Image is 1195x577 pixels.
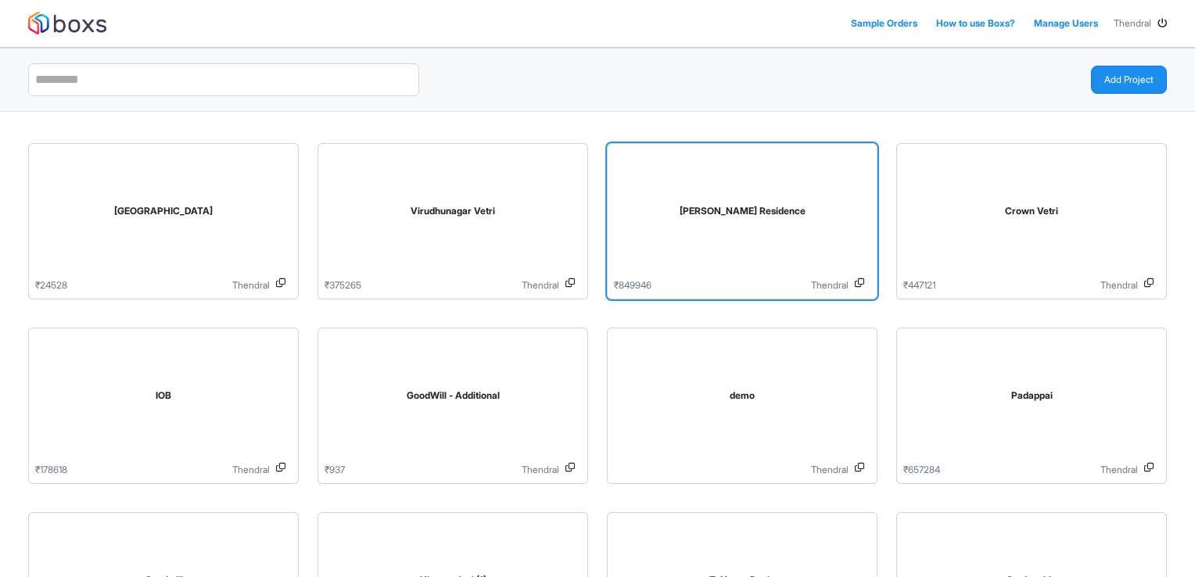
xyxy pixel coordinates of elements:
div: Crown Vetri [916,204,1147,218]
a: Virudhunagar Vetri₹375265Thendral [318,143,588,299]
p: ₹ 24528 [35,278,67,292]
p: ₹ 178618 [35,463,67,477]
a: [PERSON_NAME] Residence₹849946Thendral [607,143,877,299]
div: Green Park [48,204,279,218]
img: logo [28,12,106,34]
div: Virudhunagar Vetri [337,204,569,218]
p: Thendral [614,463,849,477]
div: Padappai [916,389,1147,403]
a: Padappai₹657284Thendral [896,328,1167,484]
a: How to use Boxs? [933,13,1018,34]
p: Thendral [361,278,559,292]
p: Thendral [935,278,1138,292]
p: Thendral [940,463,1138,477]
div: Mr. Govindraj Residence [626,204,858,218]
p: ₹ 447121 [903,278,935,292]
button: Add Project [1091,66,1167,94]
span: Thendral [1114,16,1151,30]
p: Thendral [67,463,270,477]
p: Thendral [651,278,849,292]
div: IOB [48,389,279,403]
div: demo [626,389,858,403]
p: ₹ 849946 [614,278,651,292]
p: Thendral [67,278,270,292]
p: ₹ 657284 [903,463,940,477]
div: GoodWill - Additional [337,389,569,403]
i: Log Out [1157,19,1167,28]
a: [GEOGRAPHIC_DATA]₹24528Thendral [28,143,299,299]
p: ₹ 375265 [325,278,361,292]
a: demoThendral [607,328,877,484]
p: Thendral [345,463,559,477]
a: Sample Orders [848,13,920,34]
a: GoodWill - Additional₹937Thendral [318,328,588,484]
a: IOB₹178618Thendral [28,328,299,484]
p: ₹ 937 [325,463,345,477]
a: Crown Vetri₹447121Thendral [896,143,1167,299]
a: Manage Users [1031,13,1101,34]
